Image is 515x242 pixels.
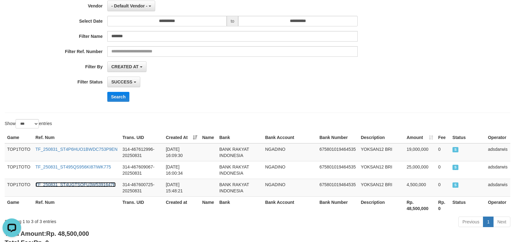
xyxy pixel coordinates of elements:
b: Total Amount: [5,230,89,237]
th: Name [200,132,217,143]
a: TF_250831_ST4P6HUO1BWDC753P9EN [35,147,118,152]
td: TOP1TOTO [5,179,33,196]
th: Bank [217,132,262,143]
a: TF_250831_ST4UGTSQFU3W5391647E [35,182,116,187]
td: 314-467612996-20250831 [120,143,163,161]
th: Created At: activate to sort column ascending [163,132,200,143]
th: Bank [217,196,262,214]
td: 675801019464535 [317,143,358,161]
td: BANK RAKYAT INDONESIA [217,179,262,196]
td: 25,000,000 [404,161,436,179]
button: CREATED AT [107,61,146,72]
td: YOKSAN12 BRI [358,143,404,161]
td: 0 [436,143,450,161]
td: adsdarwis [485,161,510,179]
th: Trans. UID [120,132,163,143]
th: Bank Account [262,132,317,143]
span: SUCCESS [111,79,132,84]
td: 675801019464535 [317,161,358,179]
td: TOP1TOTO [5,161,33,179]
th: Ref. Num [33,132,120,143]
th: Description [358,132,404,143]
a: TF_250831_ST495QS956KI87IWK775 [35,164,111,169]
th: Name [200,196,217,214]
a: Next [493,217,510,227]
div: Showing 1 to 3 of 3 entries [5,216,210,225]
th: Status [450,196,485,214]
th: Game [5,132,33,143]
button: Open LiveChat chat widget [2,2,21,21]
td: [DATE] 16:00:34 [163,161,200,179]
span: to [227,16,239,26]
th: Fee [436,132,450,143]
button: Search [107,92,129,102]
td: adsdarwis [485,179,510,196]
td: TOP1TOTO [5,143,33,161]
th: Game [5,196,33,214]
th: Amount: activate to sort column ascending [404,132,436,143]
span: SUCCESS [452,182,459,188]
select: Showentries [16,119,39,128]
span: SUCCESS [452,165,459,170]
td: 314-467609067-20250831 [120,161,163,179]
td: adsdarwis [485,143,510,161]
td: BANK RAKYAT INDONESIA [217,143,262,161]
a: 1 [483,217,494,227]
span: SUCCESS [452,147,459,152]
td: 314-467600725-20250831 [120,179,163,196]
th: Ref. Num [33,196,120,214]
td: 675801019464535 [317,179,358,196]
th: Bank Number [317,132,358,143]
span: CREATED AT [111,64,139,69]
td: YOKSAN12 BRI [358,161,404,179]
td: NGADINO [262,161,317,179]
span: Rp. 48,500,000 [46,230,89,237]
th: Rp. 48,500,000 [404,196,436,214]
td: YOKSAN12 BRI [358,179,404,196]
td: 0 [436,179,450,196]
td: BANK RAKYAT INDONESIA [217,161,262,179]
td: [DATE] 16:09:30 [163,143,200,161]
a: Previous [458,217,483,227]
td: NGADINO [262,179,317,196]
th: Bank Account [262,196,317,214]
th: Operator [485,132,510,143]
span: - Default Vendor - [111,3,147,8]
td: [DATE] 15:48:21 [163,179,200,196]
td: 19,000,000 [404,143,436,161]
button: SUCCESS [107,77,140,87]
button: - Default Vendor - [107,1,155,11]
th: Bank Number [317,196,358,214]
th: Created at [163,196,200,214]
th: Description [358,196,404,214]
label: Show entries [5,119,52,128]
td: NGADINO [262,143,317,161]
th: Trans. UID [120,196,163,214]
th: Status [450,132,485,143]
td: 4,500,000 [404,179,436,196]
th: Operator [485,196,510,214]
td: 0 [436,161,450,179]
th: Rp. 0 [436,196,450,214]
